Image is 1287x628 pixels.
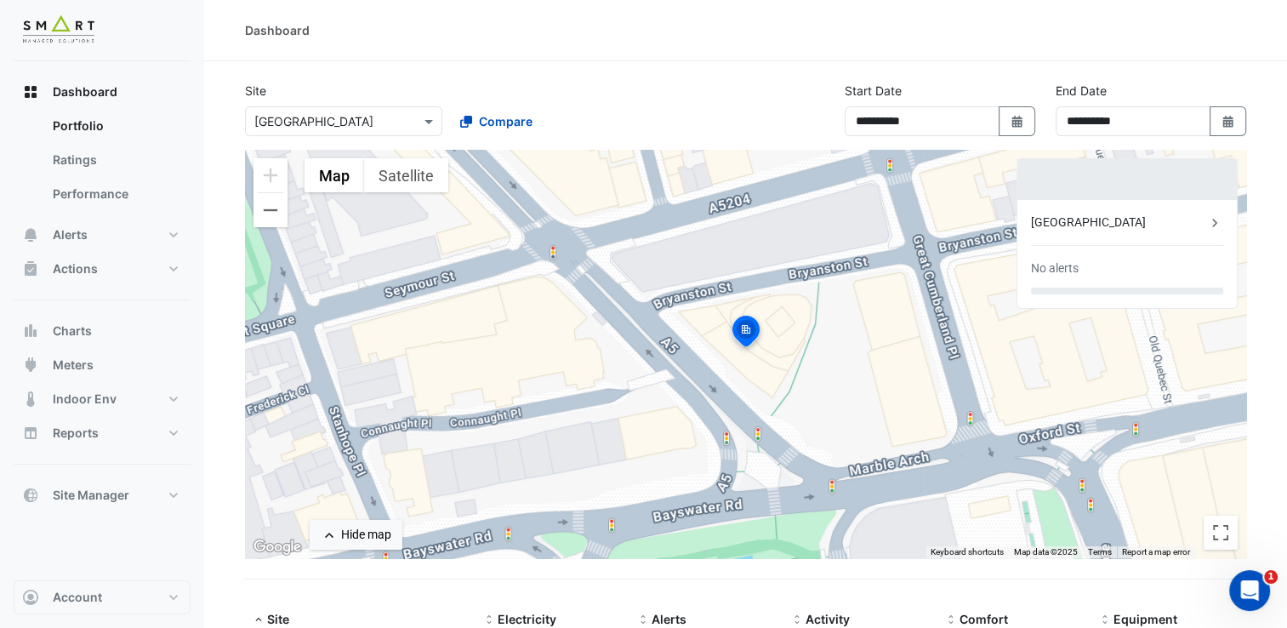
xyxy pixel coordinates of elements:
[53,260,98,277] span: Actions
[22,391,39,408] app-icon: Indoor Env
[267,612,289,626] span: Site
[53,226,88,243] span: Alerts
[806,612,850,626] span: Activity
[53,357,94,374] span: Meters
[1014,547,1078,557] span: Map data ©2025
[22,487,39,504] app-icon: Site Manager
[22,357,39,374] app-icon: Meters
[249,536,305,558] img: Google
[727,313,765,354] img: site-pin-selected.svg
[449,106,544,136] button: Compare
[20,14,97,48] img: Company Logo
[14,109,191,218] div: Dashboard
[498,612,556,626] span: Electricity
[249,536,305,558] a: Open this area in Google Maps (opens a new window)
[39,109,191,143] a: Portfolio
[1031,260,1079,277] div: No alerts
[1056,82,1107,100] label: End Date
[14,218,191,252] button: Alerts
[253,193,288,227] button: Zoom out
[479,112,532,130] span: Compare
[14,416,191,450] button: Reports
[14,580,191,614] button: Account
[1221,114,1236,128] fa-icon: Select Date
[1122,547,1190,557] a: Report a map error
[14,252,191,286] button: Actions
[14,382,191,416] button: Indoor Env
[14,314,191,348] button: Charts
[22,323,39,340] app-icon: Charts
[53,487,129,504] span: Site Manager
[1031,214,1206,231] div: [GEOGRAPHIC_DATA]
[245,82,266,100] label: Site
[245,21,310,39] div: Dashboard
[22,260,39,277] app-icon: Actions
[22,226,39,243] app-icon: Alerts
[53,323,92,340] span: Charts
[22,83,39,100] app-icon: Dashboard
[53,391,117,408] span: Indoor Env
[1113,612,1177,626] span: Equipment
[53,425,99,442] span: Reports
[652,612,686,626] span: Alerts
[1264,570,1278,584] span: 1
[14,75,191,109] button: Dashboard
[1010,114,1025,128] fa-icon: Select Date
[305,158,364,192] button: Show street map
[341,526,391,544] div: Hide map
[253,158,288,192] button: Zoom in
[39,143,191,177] a: Ratings
[14,348,191,382] button: Meters
[845,82,902,100] label: Start Date
[1229,570,1270,611] iframe: Intercom live chat
[53,83,117,100] span: Dashboard
[39,177,191,211] a: Performance
[364,158,448,192] button: Show satellite imagery
[53,589,102,606] span: Account
[931,546,1004,558] button: Keyboard shortcuts
[22,425,39,442] app-icon: Reports
[1204,516,1238,550] button: Toggle fullscreen view
[960,612,1008,626] span: Comfort
[1088,547,1112,557] a: Terms (opens in new tab)
[14,478,191,512] button: Site Manager
[310,520,402,550] button: Hide map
